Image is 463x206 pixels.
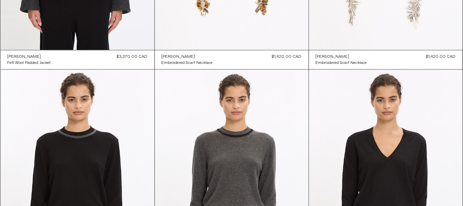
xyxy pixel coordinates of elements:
div: [PERSON_NAME] [316,54,349,60]
div: $1,420.00 CAD [272,54,302,60]
div: $3,370.00 CAD [117,54,148,60]
div: $1,420.00 CAD [426,54,456,60]
a: Embroidered Scarf Necklace [162,60,213,66]
a: Felt Wool Padded Jacket [7,60,51,66]
a: Embroidered Scarf Necklace [316,60,367,66]
div: [PERSON_NAME] [7,54,41,60]
a: [PERSON_NAME] [162,54,213,60]
div: [PERSON_NAME] [162,54,195,60]
a: [PERSON_NAME] [316,54,367,60]
a: [PERSON_NAME] [7,54,51,60]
